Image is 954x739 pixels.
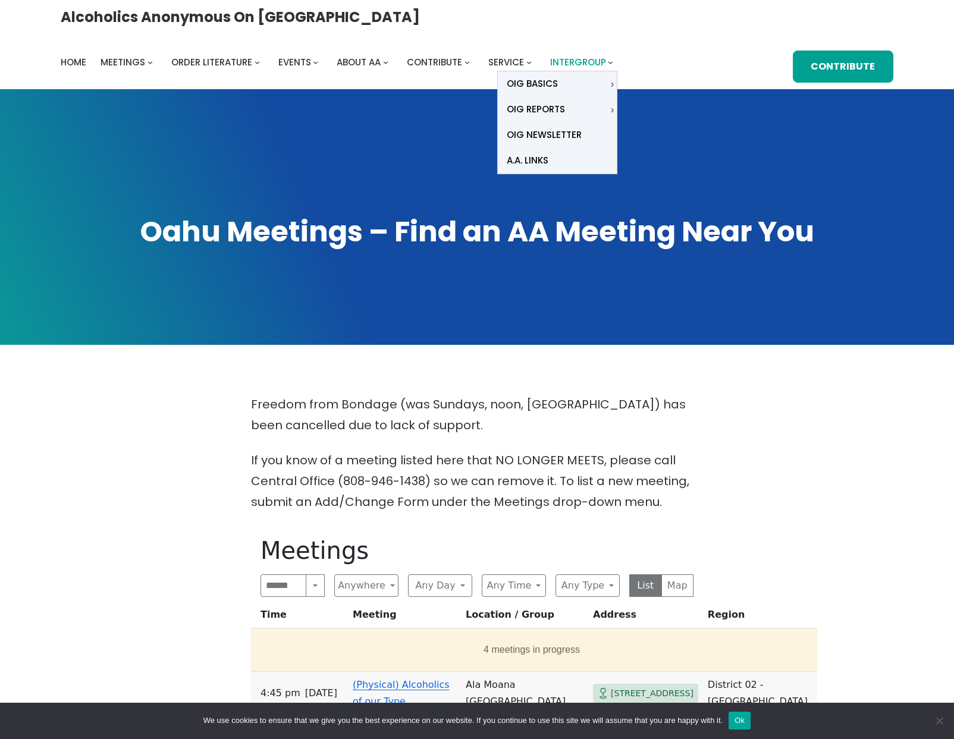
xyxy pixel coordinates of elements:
[556,574,620,597] button: Any Type
[278,56,311,68] span: Events
[251,606,348,628] th: Time
[661,574,694,597] button: Map
[507,152,548,169] span: A.A. Links
[608,59,613,65] button: Intergroup submenu
[171,56,252,68] span: Order Literature
[498,71,607,97] a: OIG Basics
[498,148,617,174] a: A.A. Links
[337,56,381,68] span: About AA
[353,679,450,707] a: (Physical) Alcoholics of our Type
[148,59,153,65] button: Meetings submenu
[251,394,703,436] p: Freedom from Bondage (was Sundays, noon, [GEOGRAPHIC_DATA]) has been cancelled due to lack of sup...
[507,127,582,143] span: OIG Newsletter
[305,685,337,702] span: [DATE]
[507,101,565,118] span: OIG Reports
[610,107,615,112] button: OIG Reports submenu
[101,54,145,71] a: Meetings
[461,606,588,628] th: Location / Group
[408,574,472,597] button: Any Day
[261,536,693,565] h1: Meetings
[507,76,558,92] span: OIG Basics
[278,54,311,71] a: Events
[933,715,945,727] span: No
[251,450,703,512] p: If you know of a meeting listed here that NO LONGER MEETS, please call Central Office (808-946-14...
[61,54,86,71] a: Home
[482,574,546,597] button: Any Time
[488,56,524,68] span: Service
[256,633,808,666] button: 4 meetings in progress
[348,606,461,628] th: Meeting
[465,59,470,65] button: Contribute submenu
[703,606,817,628] th: Region
[461,672,588,715] td: Ala Moana [GEOGRAPHIC_DATA]
[261,574,306,597] input: Search
[550,56,606,68] span: Intergroup
[313,59,318,65] button: Events submenu
[255,59,260,65] button: Order Literature submenu
[407,56,462,68] span: Contribute
[611,686,693,701] span: [STREET_ADDRESS]
[629,574,662,597] button: List
[334,574,398,597] button: Anywhere
[261,685,300,702] span: 4:45 PM
[498,122,617,148] a: OIG Newsletter
[61,54,617,71] nav: Intergroup
[203,715,723,727] span: We use cookies to ensure that we give you the best experience on our website. If you continue to ...
[407,54,462,71] a: Contribute
[588,606,703,628] th: Address
[526,59,532,65] button: Service submenu
[488,54,524,71] a: Service
[337,54,381,71] a: About AA
[550,54,606,71] a: Intergroup
[703,672,817,715] td: District 02 - [GEOGRAPHIC_DATA]
[61,4,420,30] a: Alcoholics Anonymous on [GEOGRAPHIC_DATA]
[61,56,86,68] span: Home
[610,81,615,87] button: OIG Basics submenu
[61,212,893,251] h1: Oahu Meetings – Find an AA Meeting Near You
[793,51,893,83] a: Contribute
[729,712,751,729] button: Ok
[306,574,325,597] button: Search
[101,56,145,68] span: Meetings
[383,59,388,65] button: About AA submenu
